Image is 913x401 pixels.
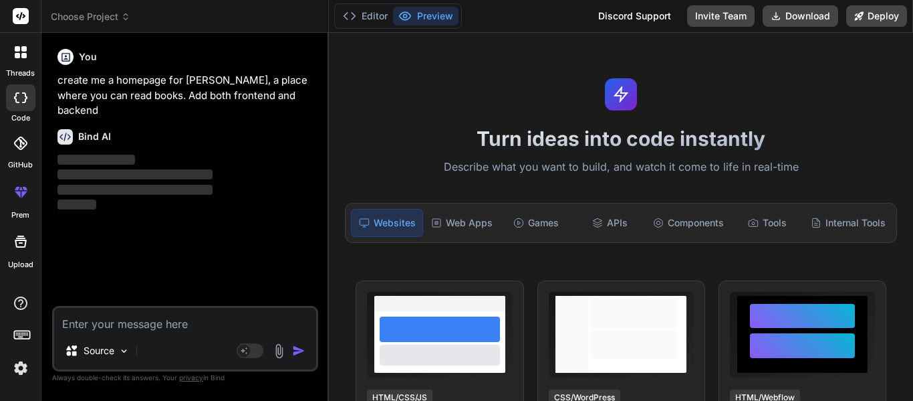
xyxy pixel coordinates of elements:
[337,127,905,151] h1: Turn ideas into code instantly
[501,209,571,237] div: Games
[79,50,97,64] h6: You
[648,209,729,237] div: Components
[57,73,315,118] p: create me a homepage for [PERSON_NAME], a place where you can read books. Add both frontend and b...
[11,210,29,221] label: prem
[78,130,111,143] h6: Bind AI
[351,209,423,237] div: Websites
[57,199,96,210] span: ‌
[426,209,498,237] div: Web Apps
[846,5,907,27] button: Deploy
[393,7,459,25] button: Preview
[9,357,32,380] img: settings
[574,209,645,237] div: APIs
[8,259,33,270] label: Upload
[292,344,305,357] img: icon
[57,169,213,179] span: ‌
[179,374,203,382] span: privacy
[84,344,114,357] p: Source
[338,7,393,25] button: Editor
[11,112,30,124] label: code
[271,343,287,359] img: attachment
[57,185,213,195] span: ‌
[52,372,318,384] p: Always double-check its answers. Your in Bind
[118,345,130,357] img: Pick Models
[57,155,135,165] span: ‌
[590,5,679,27] div: Discord Support
[51,10,130,23] span: Choose Project
[8,159,33,171] label: GitHub
[337,159,905,176] p: Describe what you want to build, and watch it come to life in real-time
[732,209,803,237] div: Tools
[6,68,35,79] label: threads
[763,5,838,27] button: Download
[687,5,755,27] button: Invite Team
[805,209,891,237] div: Internal Tools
